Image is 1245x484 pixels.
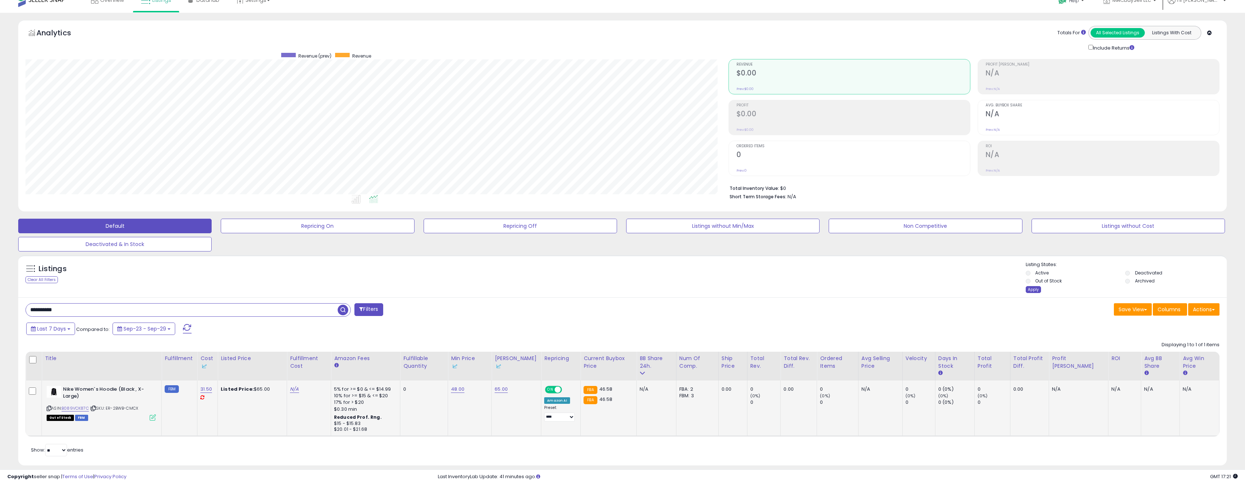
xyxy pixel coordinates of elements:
div: 0 [820,386,858,393]
a: B089VCK87C [62,405,89,411]
b: Short Term Storage Fees: [730,194,786,200]
div: Ordered Items [820,355,855,370]
div: Last InventoryLab Update: 41 minutes ago. [438,473,1238,480]
button: Save View [1114,303,1152,316]
span: ON [546,387,555,393]
div: $65.00 [221,386,281,393]
span: Sep-23 - Sep-29 [123,325,166,332]
div: Clear All Filters [25,276,58,283]
h2: 0 [737,151,970,160]
span: All listings that are currently out of stock and unavailable for purchase on Amazon [47,415,74,421]
div: Avg Selling Price [861,355,899,370]
span: Last 7 Days [37,325,66,332]
small: (0%) [906,393,916,399]
div: Current Buybox Price [584,355,633,370]
div: N/A [1183,386,1214,393]
small: Prev: 0 [737,168,747,173]
h5: Listings [39,264,67,274]
div: seller snap | | [7,473,126,480]
button: Default [18,219,212,233]
div: [PERSON_NAME] [495,355,538,370]
button: All Selected Listings [1091,28,1145,38]
div: ROI [1111,355,1138,362]
small: FBA [584,396,597,404]
div: 0 [820,399,858,406]
button: Listings without Cost [1032,219,1225,233]
div: Include Returns [1083,43,1143,52]
span: N/A [788,193,796,200]
b: Reduced Prof. Rng. [334,414,382,420]
div: Days In Stock [938,355,971,370]
div: 0.00 [722,386,742,393]
div: N/A [861,386,897,393]
a: 31.50 [200,386,212,393]
button: Listings without Min/Max [626,219,820,233]
span: 46.58 [599,386,613,393]
div: Profit [PERSON_NAME] [1052,355,1105,370]
span: FBM [75,415,88,421]
div: Amazon AI [544,397,570,404]
span: 46.58 [599,396,613,403]
small: Avg Win Price. [1183,370,1187,376]
span: Profit [PERSON_NAME] [986,63,1219,67]
b: Nike Women`s Hoodie (Black , X-Large) [63,386,152,401]
b: Total Inventory Value: [730,185,779,191]
h2: N/A [986,69,1219,79]
div: Listed Price [221,355,284,362]
div: 17% for > $20 [334,399,394,406]
small: Days In Stock. [938,370,943,376]
small: FBM [165,385,179,393]
strong: Copyright [7,473,34,480]
div: 0 [750,399,781,406]
small: Prev: N/A [986,168,1000,173]
div: Cost [200,355,215,370]
div: FBM: 3 [679,393,713,399]
div: Apply [1026,286,1041,293]
div: Title [45,355,158,362]
button: Last 7 Days [26,323,75,335]
div: 0.00 [783,386,811,393]
small: Amazon Fees. [334,362,338,369]
button: Actions [1188,303,1220,316]
a: Terms of Use [62,473,93,480]
p: Listing States: [1026,261,1227,268]
span: 2025-10-7 17:21 GMT [1210,473,1238,480]
div: Fulfillment [165,355,194,362]
span: Columns [1158,306,1181,313]
b: Listed Price: [221,386,254,393]
small: Prev: N/A [986,128,1000,132]
span: | SKU: ER-2BWB-CMCX [90,405,138,411]
a: N/A [290,386,299,393]
li: $0 [730,183,1214,192]
div: 10% for >= $15 & <= $20 [334,393,394,399]
small: (0%) [978,393,988,399]
div: BB Share 24h. [640,355,673,370]
img: InventoryLab Logo [451,363,458,370]
div: Some or all of the values in this column are provided from Inventory Lab. [451,362,488,370]
button: Deactivated & In Stock [18,237,212,251]
div: N/A [1111,386,1135,393]
div: 0 [906,386,935,393]
div: Totals For [1057,30,1086,36]
div: $15 - $15.83 [334,421,394,427]
small: Prev: $0.00 [737,128,754,132]
div: $0.30 min [334,406,394,413]
div: Fulfillable Quantity [403,355,445,370]
div: Avg Win Price [1183,355,1216,370]
img: InventoryLab Logo [495,363,502,370]
h2: N/A [986,110,1219,120]
div: 0 [403,386,442,393]
button: Listings With Cost [1144,28,1199,38]
button: Columns [1153,303,1187,316]
a: 48.00 [451,386,464,393]
button: Repricing Off [424,219,617,233]
small: Prev: N/A [986,87,1000,91]
div: 0 [978,386,1010,393]
span: Show: entries [31,446,83,453]
span: Revenue (prev) [298,53,331,59]
div: Some or all of the values in this column are provided from Inventory Lab. [200,362,215,370]
a: 65.00 [495,386,508,393]
small: Prev: $0.00 [737,87,754,91]
span: Avg. Buybox Share [986,104,1219,108]
span: Revenue [737,63,970,67]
